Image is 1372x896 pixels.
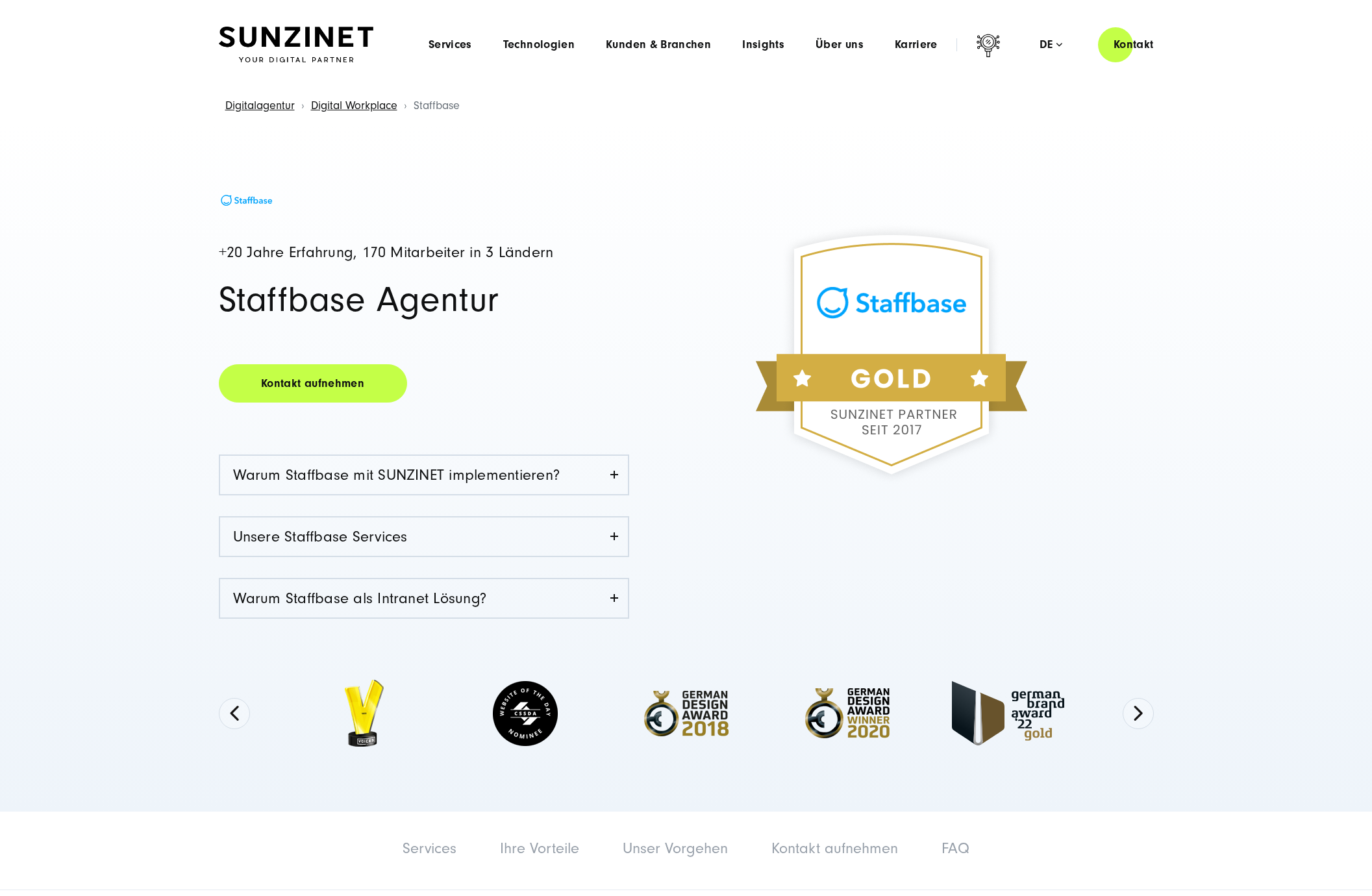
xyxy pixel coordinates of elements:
[816,38,864,51] a: Über uns
[300,674,429,753] img: Staffbase Voices - Bestes Team für interne Kommunikation Award Winner
[220,517,628,556] a: Unsere Staffbase Services
[1040,38,1062,51] div: de
[220,456,628,494] a: Warum Staffbase mit SUNZINET implementieren?
[742,38,784,51] a: Insights
[623,840,728,857] a: Unser Vorgehen
[461,674,590,753] img: Webentwickler-Agentur - CSSDA Website Nominee
[219,698,250,729] button: Previous
[311,99,397,112] a: Digital Workplace
[1123,698,1154,729] button: Next
[219,282,629,318] h1: Staffbase Agentur
[219,364,407,403] a: Kontakt aufnehmen
[942,840,969,857] a: FAQ
[622,678,751,748] img: Full Service Digitalagentur - German Design Award 2018 Winner-PhotoRoom.png-PhotoRoom
[414,99,460,112] span: Staffbase
[944,677,1073,750] img: german-brand-award-gold-badge
[225,99,295,112] a: Digitalagentur
[606,38,711,51] a: Kunden & Branchen
[771,840,898,857] a: Kontakt aufnehmen
[219,27,373,63] img: SUNZINET Full Service Digital Agentur
[716,179,1067,530] img: Sunzinet Gold Partner Staffbase, intere Kommunikationsplattform, Intranets und Mitarbeiter-Apps, ...
[429,38,472,51] a: Services
[219,245,629,261] h4: +20 Jahre Erfahrung, 170 Mitarbeiter in 3 Ländern
[500,840,579,857] a: Ihre Vorteile
[1098,26,1169,63] a: Kontakt
[220,579,628,617] a: Warum Staffbase als Intranet Lösung?
[403,840,456,857] a: Services
[503,38,575,51] a: Technologien
[219,194,274,206] img: Staffbase - Digitalagentur SUNZINET
[895,38,938,51] a: Karriere
[783,675,912,751] img: Full Service Digitalagentur - German Design Award Winner 2020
